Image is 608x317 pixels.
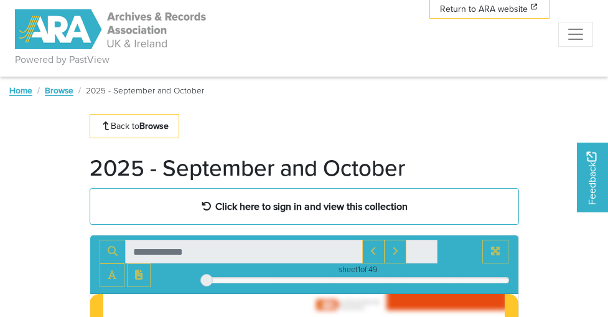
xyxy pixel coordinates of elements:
[558,22,593,47] button: Menu
[15,2,208,57] a: ARA - ARC Magazine | Powered by PastView logo
[384,240,406,263] button: Next Match
[9,84,32,97] a: Home
[127,263,151,287] button: Open transcription window
[100,263,124,287] button: Toggle text selection (Alt+T)
[15,9,208,49] img: ARA - ARC Magazine | Powered by PastView
[584,152,599,205] span: Feedback
[90,188,519,225] a: Click here to sign in and view this collection
[125,240,363,263] input: Search for
[207,263,509,275] div: sheet of 49
[86,84,204,97] span: 2025 - September and October
[15,52,110,67] a: Powered by PastView
[90,153,405,181] h1: 2025 - September and October
[139,120,169,132] strong: Browse
[215,199,408,213] strong: Click here to sign in and view this collection
[577,143,608,212] a: Would you like to provide feedback?
[440,2,528,16] span: Return to ARA website
[566,25,585,44] span: Menu
[362,240,385,263] button: Previous Match
[100,240,126,263] button: Search
[45,84,73,97] a: Browse
[482,240,508,263] button: Full screen mode
[90,114,180,138] a: Back toBrowse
